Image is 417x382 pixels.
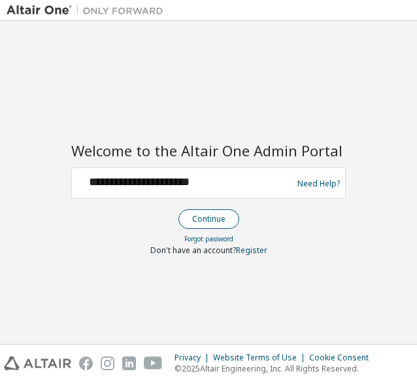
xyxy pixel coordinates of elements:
div: Privacy [175,353,213,363]
a: Need Help? [297,183,340,184]
img: linkedin.svg [122,356,136,370]
img: youtube.svg [144,356,163,370]
p: © 2025 Altair Engineering, Inc. All Rights Reserved. [175,363,376,374]
a: Forgot password [184,234,233,243]
img: facebook.svg [79,356,93,370]
button: Continue [178,209,239,229]
div: Cookie Consent [309,353,376,363]
a: Register [236,245,267,256]
h2: Welcome to the Altair One Admin Portal [71,141,346,160]
img: Altair One [7,4,170,17]
span: Don't have an account? [150,245,236,256]
img: instagram.svg [101,356,114,370]
img: altair_logo.svg [4,356,71,370]
div: Website Terms of Use [213,353,309,363]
